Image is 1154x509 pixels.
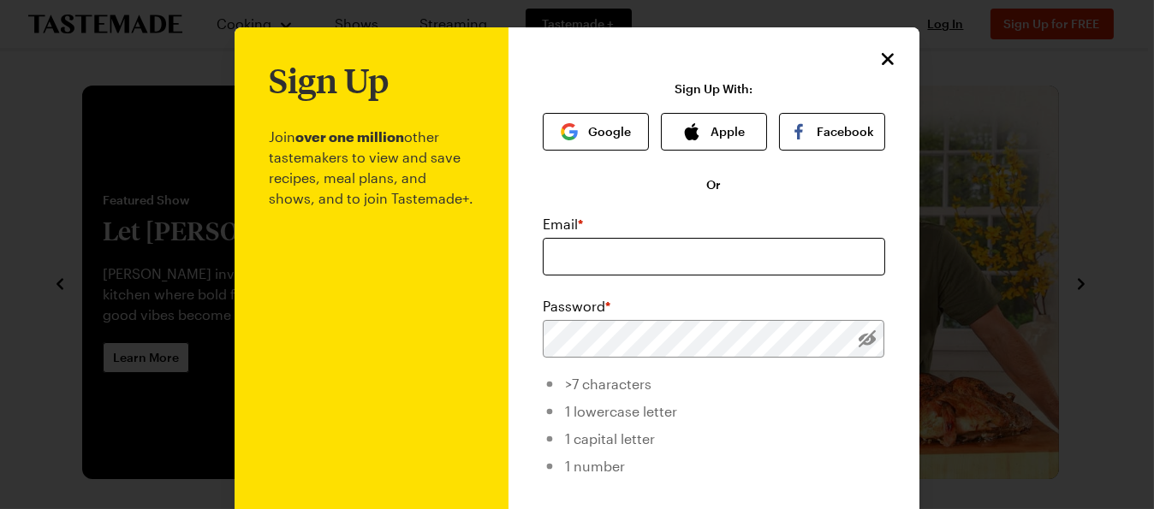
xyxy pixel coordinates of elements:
span: 1 capital letter [565,430,655,447]
button: Apple [661,113,767,151]
span: >7 characters [565,376,651,392]
span: Or [707,176,722,193]
label: Email [543,214,583,234]
p: Sign Up With: [675,82,753,96]
span: 1 lowercase letter [565,403,677,419]
span: 1 number [565,458,625,474]
b: over one million [295,128,404,145]
label: Password [543,296,610,317]
h1: Sign Up [269,62,389,99]
button: Google [543,113,649,151]
button: Facebook [779,113,885,151]
button: Close [877,48,899,70]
